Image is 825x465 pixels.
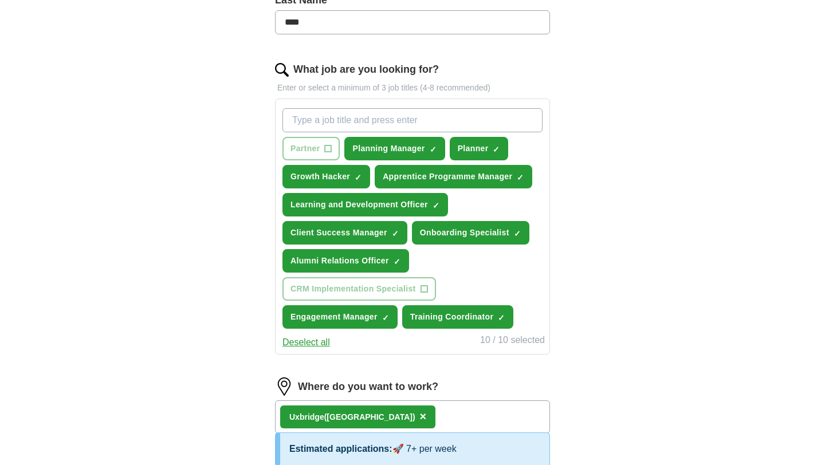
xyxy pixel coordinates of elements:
span: Engagement Manager [290,311,378,323]
button: Planner✓ [450,137,509,160]
span: ([GEOGRAPHIC_DATA]) [324,412,415,421]
span: ✓ [392,229,399,238]
span: ✓ [514,229,521,238]
button: Deselect all [282,336,330,349]
p: Enter or select a minimum of 3 job titles (4-8 recommended) [275,82,550,94]
span: CRM Implementation Specialist [290,283,416,295]
button: Growth Hacker✓ [282,165,370,188]
span: ✓ [433,201,439,210]
button: Engagement Manager✓ [282,305,398,329]
span: Alumni Relations Officer [290,255,389,267]
span: Growth Hacker [290,171,350,183]
span: Learning and Development Officer [290,199,428,211]
button: CRM Implementation Specialist [282,277,436,301]
button: Apprentice Programme Manager✓ [375,165,532,188]
button: Partner [282,137,340,160]
span: Planner [458,143,489,155]
div: ge [289,411,415,423]
span: ✓ [498,313,505,322]
span: ✓ [430,145,437,154]
img: location.png [275,377,293,396]
span: × [420,410,427,423]
button: Alumni Relations Officer✓ [282,249,409,273]
button: × [420,408,427,425]
input: Type a job title and press enter [282,108,543,132]
span: Training Coordinator [410,311,493,323]
button: Planning Manager✓ [344,137,445,160]
button: Training Coordinator✓ [402,305,513,329]
span: Planning Manager [352,143,425,155]
span: ✓ [394,257,400,266]
span: Onboarding Specialist [420,227,509,239]
label: Where do you want to work? [298,379,438,395]
button: Client Success Manager✓ [282,221,407,245]
span: 🚀 7+ per week [392,444,457,454]
span: Estimated applications: [289,444,392,454]
div: 10 / 10 selected [480,333,545,349]
label: What job are you looking for? [293,62,439,77]
span: ✓ [382,313,389,322]
span: Partner [290,143,320,155]
span: ✓ [355,173,362,182]
span: ✓ [493,145,500,154]
button: Onboarding Specialist✓ [412,221,529,245]
span: ✓ [517,173,524,182]
img: search.png [275,63,289,77]
span: Client Success Manager [290,227,387,239]
button: Learning and Development Officer✓ [282,193,448,216]
strong: Uxbrid [289,412,315,421]
span: Apprentice Programme Manager [383,171,512,183]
